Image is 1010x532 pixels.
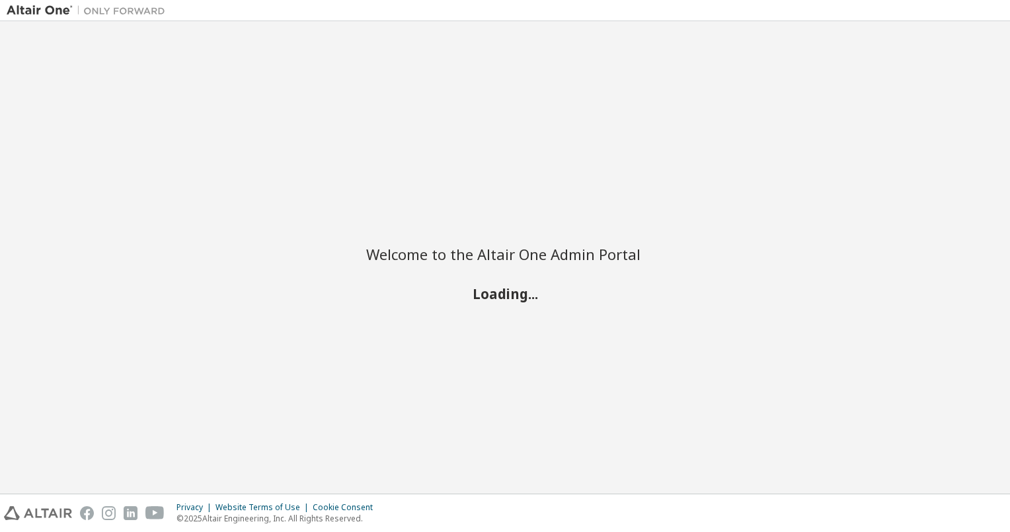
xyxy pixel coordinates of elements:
[4,506,72,520] img: altair_logo.svg
[102,506,116,520] img: instagram.svg
[7,4,172,17] img: Altair One
[124,506,137,520] img: linkedin.svg
[176,513,381,524] p: © 2025 Altair Engineering, Inc. All Rights Reserved.
[176,502,215,513] div: Privacy
[366,245,644,263] h2: Welcome to the Altair One Admin Portal
[313,502,381,513] div: Cookie Consent
[366,285,644,302] h2: Loading...
[145,506,165,520] img: youtube.svg
[215,502,313,513] div: Website Terms of Use
[80,506,94,520] img: facebook.svg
